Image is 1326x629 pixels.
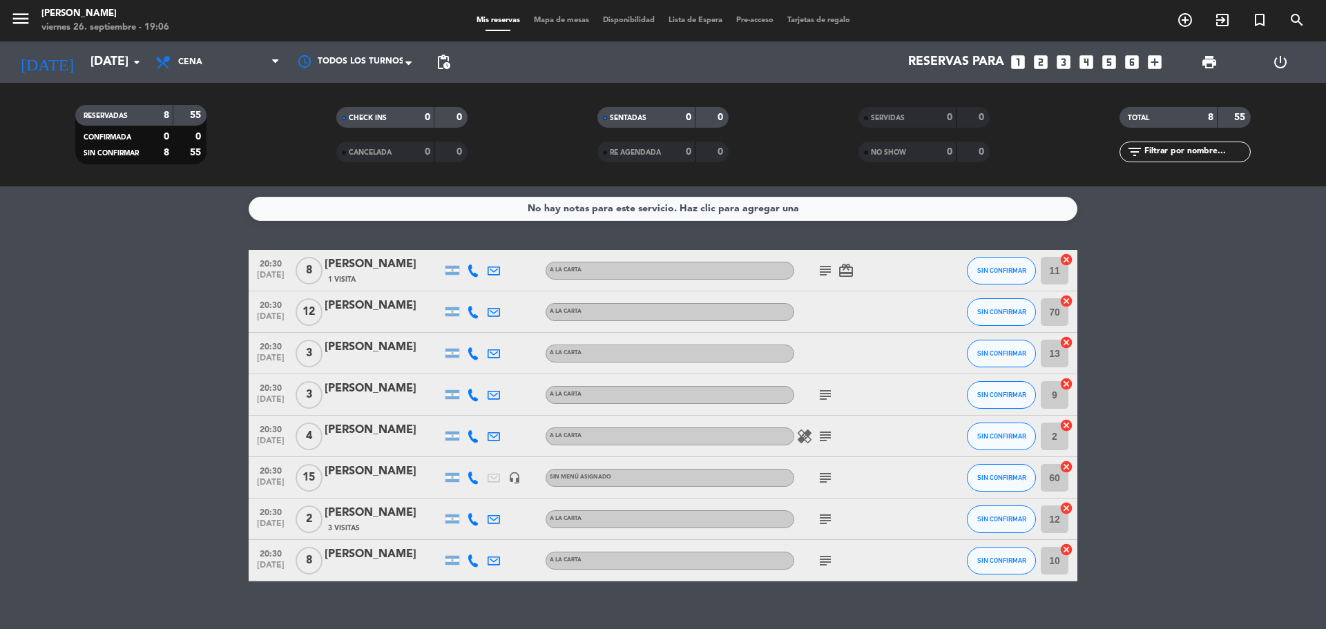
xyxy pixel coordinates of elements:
[550,350,582,356] span: A LA CARTA
[1032,53,1050,71] i: looks_two
[253,255,288,271] span: 20:30
[718,113,726,122] strong: 0
[977,391,1026,398] span: SIN CONFIRMAR
[349,149,392,156] span: CANCELADA
[967,505,1036,533] button: SIN CONFIRMAR
[977,515,1026,523] span: SIN CONFIRMAR
[457,147,465,157] strong: 0
[817,428,834,445] i: subject
[457,113,465,122] strong: 0
[325,545,442,563] div: [PERSON_NAME]
[325,463,442,481] div: [PERSON_NAME]
[253,462,288,478] span: 20:30
[527,17,596,24] span: Mapa de mesas
[528,201,799,217] div: No hay notas para este servicio. Haz clic para agregar una
[1059,501,1073,515] i: cancel
[470,17,527,24] span: Mis reservas
[164,148,169,157] strong: 8
[508,472,521,484] i: headset_mic
[41,21,169,35] div: viernes 26. septiembre - 19:06
[1059,418,1073,432] i: cancel
[1059,460,1073,474] i: cancel
[253,296,288,312] span: 20:30
[977,349,1026,357] span: SIN CONFIRMAR
[1123,53,1141,71] i: looks_6
[817,262,834,279] i: subject
[84,134,131,141] span: CONFIRMADA
[967,547,1036,574] button: SIN CONFIRMAR
[718,147,726,157] strong: 0
[349,115,387,122] span: CHECK INS
[195,132,204,142] strong: 0
[10,8,31,34] button: menu
[871,149,906,156] span: NO SHOW
[686,113,691,122] strong: 0
[979,147,987,157] strong: 0
[1289,12,1305,28] i: search
[947,113,952,122] strong: 0
[662,17,729,24] span: Lista de Espera
[1055,53,1073,71] i: looks_3
[1059,336,1073,349] i: cancel
[1146,53,1164,71] i: add_box
[164,110,169,120] strong: 8
[328,274,356,285] span: 1 Visita
[41,7,169,21] div: [PERSON_NAME]
[686,147,691,157] strong: 0
[296,257,323,284] span: 8
[10,47,84,77] i: [DATE]
[1126,144,1143,160] i: filter_list
[1251,12,1268,28] i: turned_in_not
[550,516,582,521] span: A LA CARTA
[977,308,1026,316] span: SIN CONFIRMAR
[190,110,204,120] strong: 55
[253,312,288,328] span: [DATE]
[253,561,288,577] span: [DATE]
[128,54,145,70] i: arrow_drop_down
[296,381,323,409] span: 3
[84,113,128,119] span: RESERVADAS
[328,523,360,534] span: 3 Visitas
[796,428,813,445] i: healing
[780,17,857,24] span: Tarjetas de regalo
[967,257,1036,284] button: SIN CONFIRMAR
[164,132,169,142] strong: 0
[10,8,31,29] i: menu
[296,340,323,367] span: 3
[296,547,323,574] span: 8
[253,379,288,395] span: 20:30
[977,432,1026,440] span: SIN CONFIRMAR
[817,511,834,528] i: subject
[977,474,1026,481] span: SIN CONFIRMAR
[1201,54,1218,70] span: print
[325,297,442,315] div: [PERSON_NAME]
[325,421,442,439] div: [PERSON_NAME]
[550,557,582,563] span: A LA CARTA
[253,395,288,411] span: [DATE]
[967,340,1036,367] button: SIN CONFIRMAR
[1077,53,1095,71] i: looks_4
[977,267,1026,274] span: SIN CONFIRMAR
[1143,144,1250,159] input: Filtrar por nombre...
[1272,54,1289,70] i: power_settings_new
[1009,53,1027,71] i: looks_one
[1059,377,1073,391] i: cancel
[296,464,323,492] span: 15
[817,387,834,403] i: subject
[253,420,288,436] span: 20:30
[178,57,202,67] span: Cena
[967,464,1036,492] button: SIN CONFIRMAR
[550,391,582,397] span: A LA CARTA
[296,298,323,326] span: 12
[325,255,442,273] div: [PERSON_NAME]
[610,115,646,122] span: SENTADAS
[325,504,442,522] div: [PERSON_NAME]
[550,474,611,480] span: Sin menú asignado
[190,148,204,157] strong: 55
[947,147,952,157] strong: 0
[550,309,582,314] span: A LA CARTA
[318,55,404,69] span: Todos los turnos
[610,149,661,156] span: RE AGENDADA
[1245,41,1316,83] div: LOG OUT
[435,54,452,70] span: pending_actions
